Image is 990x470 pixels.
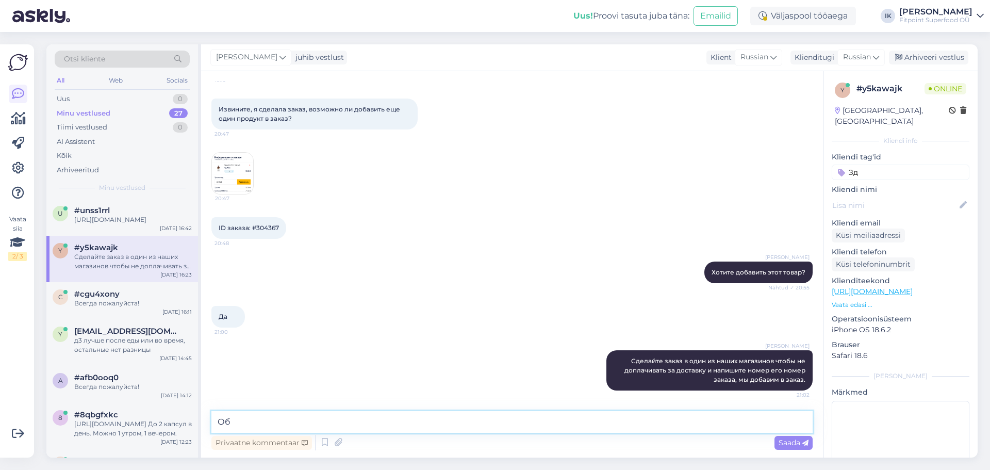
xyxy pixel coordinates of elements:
[57,94,70,104] div: Uus
[832,165,969,180] input: Lisa tag
[840,86,845,94] span: y
[856,83,925,95] div: # y5kawajk
[832,152,969,163] p: Kliendi tag'id
[57,165,99,175] div: Arhiveeritud
[160,271,192,279] div: [DATE] 16:23
[219,313,227,320] span: Да
[74,206,110,215] span: #unss1rrl
[694,6,738,26] button: Emailid
[624,357,807,383] span: Сделайте заказ в один из наших магазинов чтобы не доплачивать за доставку и напишите номер его но...
[925,83,966,94] span: Online
[57,137,95,147] div: AI Assistent
[169,108,188,119] div: 27
[8,252,27,261] div: 2 / 3
[832,136,969,145] div: Kliendi info
[881,9,895,23] div: IK
[573,11,593,21] b: Uus!
[843,52,871,63] span: Russian
[219,224,279,232] span: ID заказа: #304367
[899,8,984,24] a: [PERSON_NAME]Fitpoint Superfood OÜ
[573,10,689,22] div: Proovi tasuta juba täna:
[8,53,28,72] img: Askly Logo
[291,52,344,63] div: juhib vestlust
[74,336,192,354] div: д3 лучше после еды или во время, остальные нет разницы
[832,200,958,211] input: Lisa nimi
[832,247,969,257] p: Kliendi telefon
[214,239,253,247] span: 20:48
[74,289,120,299] span: #cgu4xony
[57,151,72,161] div: Kõik
[216,52,277,63] span: [PERSON_NAME]
[58,377,63,384] span: a
[160,224,192,232] div: [DATE] 16:42
[832,314,969,325] p: Operatsioonisüsteem
[832,257,915,271] div: Küsi telefoninumbrit
[889,51,968,64] div: Arhiveeri vestlus
[162,308,192,316] div: [DATE] 16:11
[832,184,969,195] p: Kliendi nimi
[706,52,732,63] div: Klient
[74,327,181,336] span: yashinakaterina2004@gmail.com
[835,105,949,127] div: [GEOGRAPHIC_DATA], [GEOGRAPHIC_DATA]
[832,300,969,310] p: Vaata edasi ...
[771,391,810,399] span: 21:02
[211,436,312,450] div: Privaatne kommentaar
[740,52,768,63] span: Russian
[215,195,254,202] span: 20:47
[57,108,110,119] div: Minu vestlused
[765,253,810,261] span: [PERSON_NAME]
[74,215,192,224] div: [URL][DOMAIN_NAME]
[832,387,969,398] p: Märkmed
[214,328,253,336] span: 21:00
[99,183,145,192] span: Minu vestlused
[74,299,192,308] div: Всегда пожалуйста!
[832,339,969,350] p: Brauser
[74,373,119,382] span: #afb0ooq0
[58,247,62,254] span: y
[74,252,192,271] div: Сделайте заказ в один из наших магазинов чтобы не доплачивать за доставку и напишите номер его но...
[832,287,913,296] a: [URL][DOMAIN_NAME]
[750,7,856,25] div: Väljaspool tööaega
[212,153,253,194] img: Attachment
[164,74,190,87] div: Socials
[832,275,969,286] p: Klienditeekond
[55,74,67,87] div: All
[790,52,834,63] div: Klienditugi
[161,392,192,399] div: [DATE] 14:12
[832,218,969,229] p: Kliendi email
[765,342,810,350] span: [PERSON_NAME]
[74,382,192,392] div: Всегда пожалуйста!
[832,325,969,335] p: iPhone OS 18.6.2
[58,414,62,422] span: 8
[832,350,969,361] p: Safari 18.6
[107,74,125,87] div: Web
[159,354,192,362] div: [DATE] 14:45
[58,209,63,217] span: u
[58,293,63,301] span: c
[214,130,253,138] span: 20:47
[57,122,107,133] div: Tiimi vestlused
[712,268,805,276] span: Хотите добавить этот товар?
[74,243,118,252] span: #y5kawajk
[74,419,192,438] div: [URL][DOMAIN_NAME] До 2 капсул в день. Можно 1 утром, 1 вечером.
[899,8,972,16] div: [PERSON_NAME]
[173,94,188,104] div: 0
[219,105,402,122] span: Извините, я сделала заказ, возможно ли добавить еще один продукт в заказ?
[173,122,188,133] div: 0
[74,457,116,466] span: #ntcvr4bk
[74,410,118,419] span: #8qbgfxkc
[160,438,192,446] div: [DATE] 12:23
[8,215,27,261] div: Vaata siia
[768,284,810,291] span: Nähtud ✓ 20:55
[64,54,105,64] span: Otsi kliente
[832,371,969,381] div: [PERSON_NAME]
[899,16,972,24] div: Fitpoint Superfood OÜ
[779,438,808,447] span: Saada
[211,411,813,433] textarea: Объ
[832,229,905,242] div: Küsi meiliaadressi
[58,330,62,338] span: y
